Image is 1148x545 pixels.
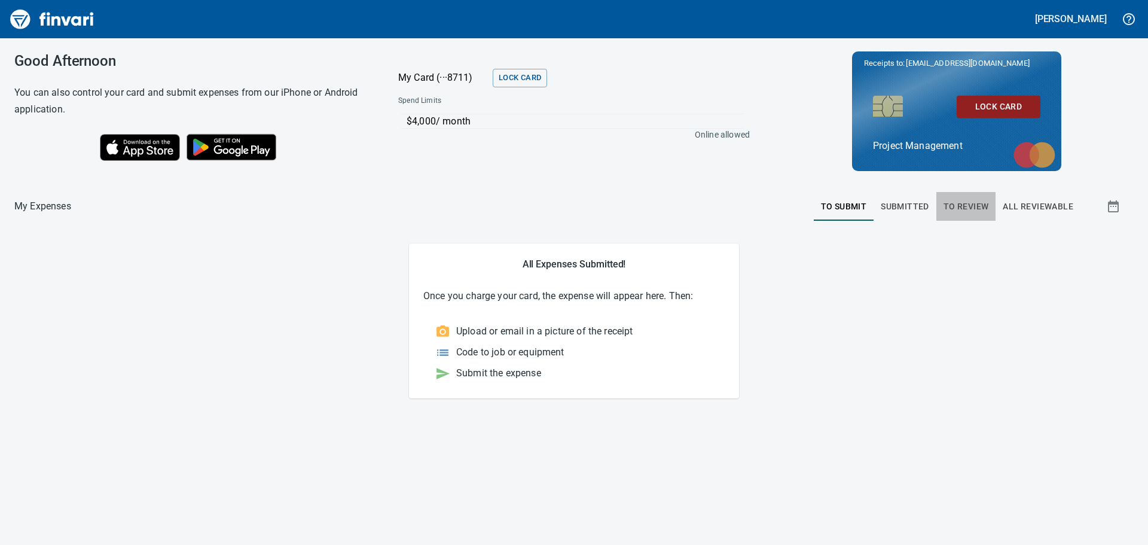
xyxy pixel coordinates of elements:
h3: Good Afternoon [14,53,368,69]
img: Download on the App Store [100,134,180,161]
span: To Submit [821,199,867,214]
nav: breadcrumb [14,199,71,214]
span: Lock Card [966,99,1031,114]
span: Submitted [881,199,929,214]
p: Submit the expense [456,366,541,380]
img: Finvari [7,5,97,34]
span: All Reviewable [1003,199,1073,214]
p: Upload or email in a picture of the receipt [456,324,633,339]
p: Online allowed [389,129,750,141]
h6: You can also control your card and submit expenses from our iPhone or Android application. [14,84,368,118]
p: Once you charge your card, the expense will appear here. Then: [423,289,725,303]
p: Code to job or equipment [456,345,564,360]
span: Lock Card [499,71,541,85]
p: My Card (···8711) [398,71,488,85]
button: Lock Card [493,69,547,87]
h5: [PERSON_NAME] [1035,13,1107,25]
span: [EMAIL_ADDRESS][DOMAIN_NAME] [905,57,1030,69]
p: $4,000 / month [407,114,744,129]
p: Receipts to: [864,57,1049,69]
img: Get it on Google Play [180,127,283,167]
img: mastercard.svg [1007,136,1061,174]
p: Project Management [873,139,1040,153]
span: Spend Limits [398,95,594,107]
button: Show transactions within a particular date range [1095,192,1134,221]
h5: All Expenses Submitted! [423,258,725,270]
p: My Expenses [14,199,71,214]
button: Lock Card [957,96,1040,118]
button: [PERSON_NAME] [1032,10,1110,28]
span: To Review [944,199,989,214]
